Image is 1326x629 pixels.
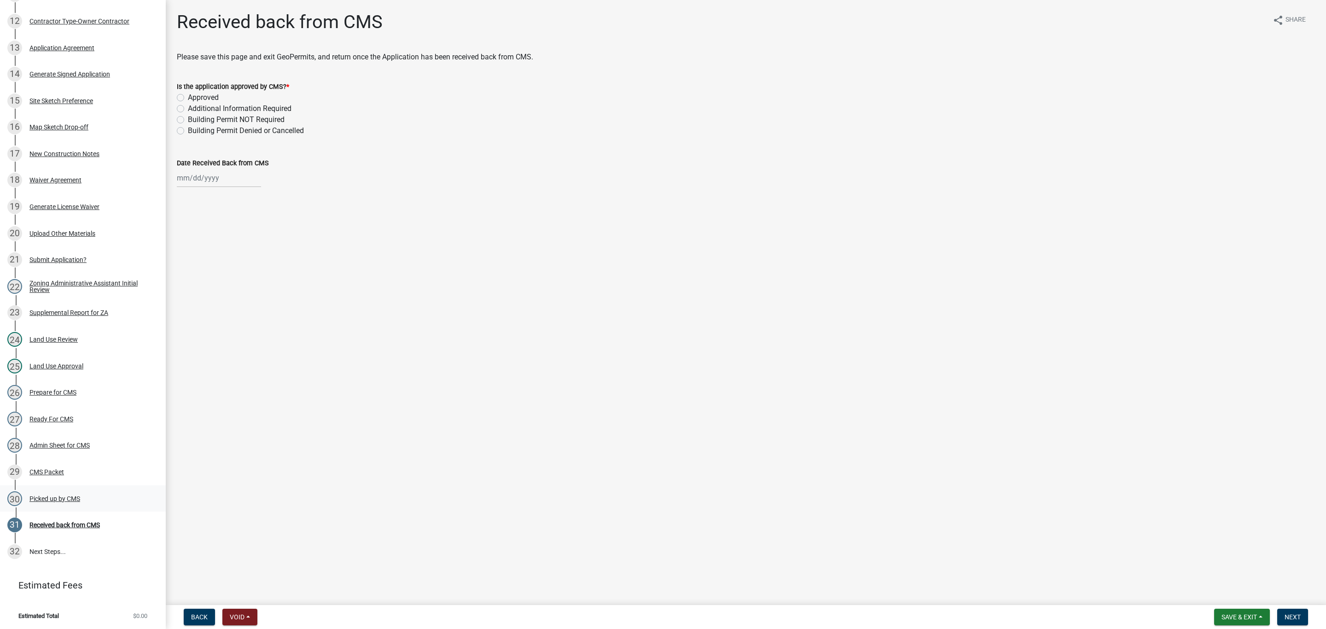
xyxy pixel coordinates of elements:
[1277,609,1308,625] button: Next
[7,385,22,400] div: 26
[29,124,88,130] div: Map Sketch Drop-off
[7,199,22,214] div: 19
[188,103,291,114] label: Additional Information Required
[1214,609,1270,625] button: Save & Exit
[7,226,22,241] div: 20
[7,491,22,506] div: 30
[29,280,151,293] div: Zoning Administrative Assistant Initial Review
[29,177,81,183] div: Waiver Agreement
[7,576,151,594] a: Estimated Fees
[29,389,76,396] div: Prepare for CMS
[7,146,22,161] div: 17
[7,14,22,29] div: 12
[29,45,94,51] div: Application Agreement
[188,114,285,125] label: Building Permit NOT Required
[29,98,93,104] div: Site Sketch Preference
[29,336,78,343] div: Land Use Review
[1285,15,1306,26] span: Share
[1285,613,1301,621] span: Next
[29,522,100,528] div: Received back from CMS
[177,169,261,187] input: mm/dd/yyyy
[7,359,22,373] div: 25
[29,256,87,263] div: Submit Application?
[191,613,208,621] span: Back
[177,160,269,167] label: Date Received Back from CMS
[29,363,83,369] div: Land Use Approval
[188,92,219,103] label: Approved
[7,465,22,479] div: 29
[29,442,90,448] div: Admin Sheet for CMS
[133,613,147,619] span: $0.00
[29,469,64,475] div: CMS Packet
[29,204,99,210] div: Generate License Waiver
[1221,613,1257,621] span: Save & Exit
[184,609,215,625] button: Back
[18,613,59,619] span: Estimated Total
[7,41,22,55] div: 13
[7,438,22,453] div: 28
[7,252,22,267] div: 21
[7,279,22,294] div: 22
[29,416,73,422] div: Ready For CMS
[7,93,22,108] div: 15
[230,613,244,621] span: Void
[188,125,304,136] label: Building Permit Denied or Cancelled
[29,495,80,502] div: Picked up by CMS
[29,151,99,157] div: New Construction Notes
[7,544,22,559] div: 32
[7,173,22,187] div: 18
[7,305,22,320] div: 23
[7,332,22,347] div: 24
[1265,11,1313,29] button: shareShare
[7,120,22,134] div: 16
[29,71,110,77] div: Generate Signed Application
[29,230,95,237] div: Upload Other Materials
[177,84,289,90] label: Is the application approved by CMS?
[177,11,383,33] h1: Received back from CMS
[7,518,22,532] div: 31
[222,609,257,625] button: Void
[29,18,129,24] div: Contractor Type-Owner Contractor
[29,309,108,316] div: Supplemental Report for ZA
[7,67,22,82] div: 14
[177,52,1315,63] p: Please save this page and exit GeoPermits, and return once the Application has been received back...
[1273,15,1284,26] i: share
[7,412,22,426] div: 27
